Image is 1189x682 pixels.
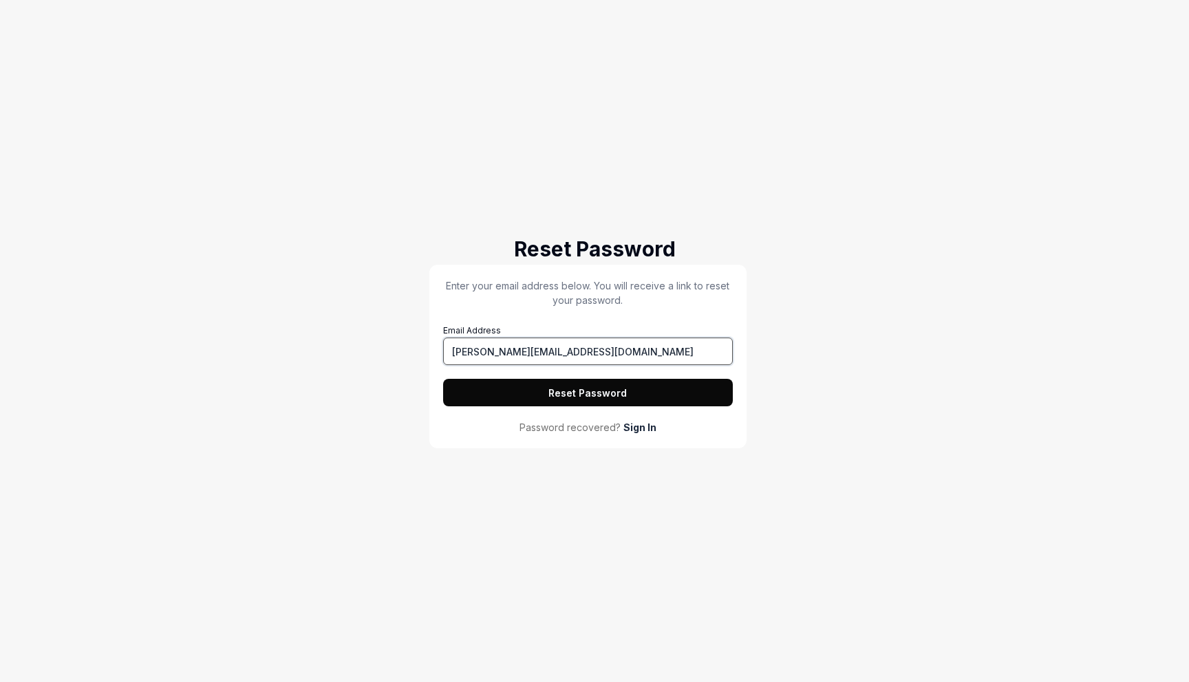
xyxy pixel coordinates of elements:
[443,338,733,365] input: Email Address
[429,234,760,265] h2: Reset Password
[443,278,733,307] p: Enter your email address below. You will receive a link to reset your password.
[623,420,656,434] a: Sign In
[443,379,733,406] button: Reset Password
[443,325,733,365] label: Email Address
[519,420,621,434] span: Password recovered?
